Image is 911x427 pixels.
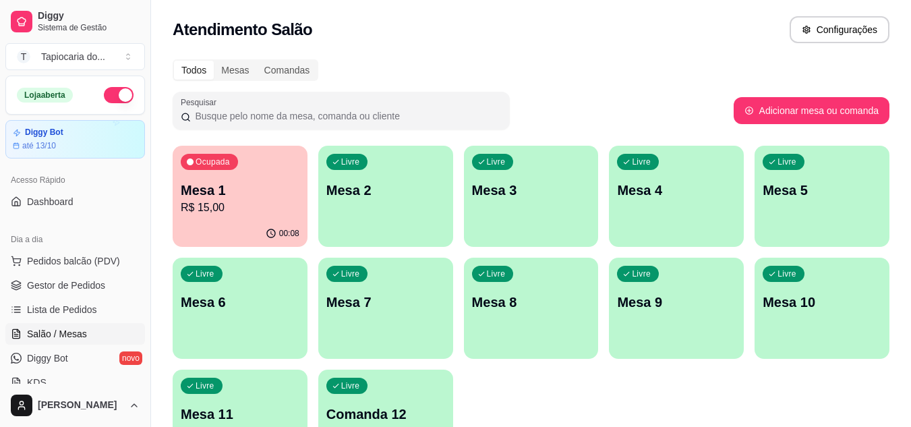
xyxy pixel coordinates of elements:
[17,88,73,103] div: Loja aberta
[5,347,145,369] a: Diggy Botnovo
[5,120,145,159] a: Diggy Botaté 13/10
[763,293,881,312] p: Mesa 10
[27,351,68,365] span: Diggy Bot
[38,22,140,33] span: Sistema de Gestão
[5,43,145,70] button: Select a team
[326,405,445,424] p: Comanda 12
[173,146,307,247] button: OcupadaMesa 1R$ 15,0000:08
[25,127,63,138] article: Diggy Bot
[5,250,145,272] button: Pedidos balcão (PDV)
[326,181,445,200] p: Mesa 2
[755,258,889,359] button: LivreMesa 10
[341,156,360,167] p: Livre
[609,146,744,247] button: LivreMesa 4
[27,195,74,208] span: Dashboard
[181,405,299,424] p: Mesa 11
[17,50,30,63] span: T
[617,181,736,200] p: Mesa 4
[214,61,256,80] div: Mesas
[341,380,360,391] p: Livre
[777,156,796,167] p: Livre
[5,169,145,191] div: Acesso Rápido
[318,146,453,247] button: LivreMesa 2
[38,10,140,22] span: Diggy
[487,268,506,279] p: Livre
[5,229,145,250] div: Dia a dia
[632,156,651,167] p: Livre
[191,109,502,123] input: Pesquisar
[27,327,87,341] span: Salão / Mesas
[472,293,591,312] p: Mesa 8
[173,19,312,40] h2: Atendimento Salão
[609,258,744,359] button: LivreMesa 9
[5,5,145,38] a: DiggySistema de Gestão
[279,228,299,239] p: 00:08
[318,258,453,359] button: LivreMesa 7
[196,156,230,167] p: Ocupada
[464,146,599,247] button: LivreMesa 3
[174,61,214,80] div: Todos
[27,376,47,389] span: KDS
[464,258,599,359] button: LivreMesa 8
[181,181,299,200] p: Mesa 1
[41,50,105,63] div: Tapiocaria do ...
[27,279,105,292] span: Gestor de Pedidos
[734,97,889,124] button: Adicionar mesa ou comanda
[27,254,120,268] span: Pedidos balcão (PDV)
[790,16,889,43] button: Configurações
[341,268,360,279] p: Livre
[763,181,881,200] p: Mesa 5
[777,268,796,279] p: Livre
[181,200,299,216] p: R$ 15,00
[196,380,214,391] p: Livre
[257,61,318,80] div: Comandas
[104,87,134,103] button: Alterar Status
[196,268,214,279] p: Livre
[5,389,145,422] button: [PERSON_NAME]
[38,399,123,411] span: [PERSON_NAME]
[181,293,299,312] p: Mesa 6
[5,323,145,345] a: Salão / Mesas
[326,293,445,312] p: Mesa 7
[487,156,506,167] p: Livre
[27,303,97,316] span: Lista de Pedidos
[472,181,591,200] p: Mesa 3
[617,293,736,312] p: Mesa 9
[632,268,651,279] p: Livre
[22,140,56,151] article: até 13/10
[755,146,889,247] button: LivreMesa 5
[181,96,221,108] label: Pesquisar
[5,372,145,393] a: KDS
[5,299,145,320] a: Lista de Pedidos
[5,275,145,296] a: Gestor de Pedidos
[173,258,307,359] button: LivreMesa 6
[5,191,145,212] a: Dashboard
